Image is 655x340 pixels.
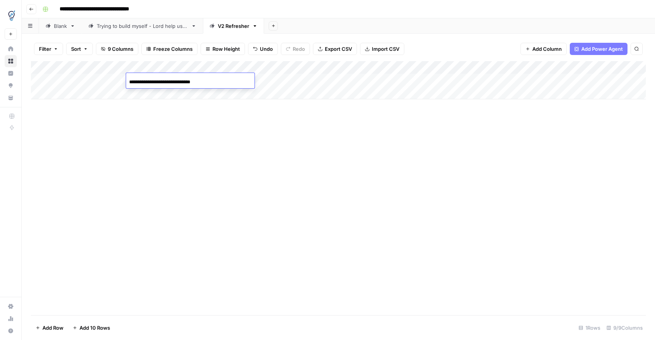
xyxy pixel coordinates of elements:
[218,22,249,30] div: V2 Refresher
[372,45,399,53] span: Import CSV
[360,43,404,55] button: Import CSV
[68,322,115,334] button: Add 10 Rows
[5,6,17,25] button: Workspace: TDI Content Team
[97,22,188,30] div: Trying to build myself - Lord help us all
[34,43,63,55] button: Filter
[5,300,17,312] a: Settings
[212,45,240,53] span: Row Height
[108,45,133,53] span: 9 Columns
[66,43,93,55] button: Sort
[5,67,17,79] a: Insights
[96,43,138,55] button: 9 Columns
[82,18,203,34] a: Trying to build myself - Lord help us all
[203,18,264,34] a: V2 Refresher
[31,322,68,334] button: Add Row
[293,45,305,53] span: Redo
[5,9,18,23] img: TDI Content Team Logo
[153,45,193,53] span: Freeze Columns
[54,22,67,30] div: Blank
[39,18,82,34] a: Blank
[520,43,567,55] button: Add Column
[532,45,562,53] span: Add Column
[5,325,17,337] button: Help + Support
[5,55,17,67] a: Browse
[248,43,278,55] button: Undo
[79,324,110,332] span: Add 10 Rows
[581,45,623,53] span: Add Power Agent
[5,312,17,325] a: Usage
[313,43,357,55] button: Export CSV
[603,322,646,334] div: 9/9 Columns
[570,43,627,55] button: Add Power Agent
[5,43,17,55] a: Home
[42,324,63,332] span: Add Row
[5,79,17,92] a: Opportunities
[71,45,81,53] span: Sort
[576,322,603,334] div: 1 Rows
[281,43,310,55] button: Redo
[325,45,352,53] span: Export CSV
[260,45,273,53] span: Undo
[141,43,198,55] button: Freeze Columns
[201,43,245,55] button: Row Height
[5,92,17,104] a: Your Data
[39,45,51,53] span: Filter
